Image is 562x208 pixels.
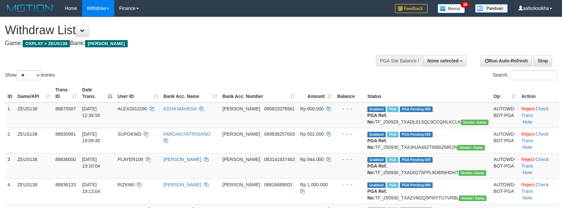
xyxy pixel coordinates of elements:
th: Amount: activate to sort column ascending [297,84,335,103]
th: Balance [335,84,365,103]
td: TF_250930_TXAD0275FPL9O659HDHT [365,153,491,178]
a: Reject [521,131,534,137]
span: [DATE] 19:13:04 [82,182,100,194]
th: Bank Acc. Name: activate to sort column ascending [161,84,220,103]
td: 4 [5,178,15,204]
img: panduan.png [475,4,508,13]
td: ZEUS138 [15,153,53,178]
td: AUTOWD-BOT-PGA [491,103,519,128]
span: 88675587 [55,106,76,111]
span: Grabbed [367,182,386,188]
a: FARDAN FATRISIANO [163,131,210,137]
img: Feedback.jpg [395,4,428,13]
span: 88835991 [55,131,76,137]
span: Grabbed [367,106,386,112]
span: PGA Pending [400,157,433,163]
span: Vendor URL: https://trx31.1velocity.biz [457,145,485,150]
th: Action [519,84,559,103]
span: PGA Pending [400,106,433,112]
span: Marked by aafpengsreynich [387,182,399,188]
span: Copy 083141937463 to clipboard [264,157,295,162]
span: PGA Pending [400,182,433,188]
td: AUTOWD-BOT-PGA [491,178,519,204]
a: ECHA MAHESA [163,106,196,111]
span: Vendor URL: https://trx31.1velocity.biz [459,170,486,176]
b: PGA Ref. No: [367,113,387,125]
td: ZEUS138 [15,103,53,128]
span: None selected [427,58,459,63]
b: PGA Ref. No: [367,189,387,200]
span: [PERSON_NAME] [223,106,260,111]
span: Copy 08818489003 to clipboard [264,182,292,187]
span: Marked by aafpengsreynich [387,106,399,112]
a: Check Trans [521,182,549,194]
td: ZEUS138 [15,128,53,153]
td: 3 [5,153,15,178]
a: [PERSON_NAME] [163,157,201,162]
div: PGA Site Balance / [376,55,423,66]
span: Rp 944.000 [300,157,324,162]
span: Rp 600.000 [300,106,324,111]
td: ZEUS138 [15,178,53,204]
span: RIZKI80 [118,182,134,187]
select: Showentries [16,70,41,80]
span: PLAYER108 [118,157,143,162]
div: - - - [337,105,362,112]
td: · · [519,128,559,153]
span: Vendor URL: https://trx31.1velocity.biz [461,120,488,125]
span: Rp 502.000 [300,131,324,137]
span: SUPOKWD [118,131,141,137]
b: PGA Ref. No: [367,163,387,175]
td: TF_250929_TXADL01SQL0CCQHLKCLK [365,103,491,128]
div: - - - [337,181,362,188]
span: OXPLAY > ZEUS138 [23,40,70,47]
span: [PERSON_NAME] [223,131,260,137]
a: Note [523,170,532,175]
span: Marked by aafpengsreynich [387,157,399,163]
h1: Withdraw List [5,24,368,37]
th: User ID: activate to sort column ascending [115,84,161,103]
td: TF_250930_TXAZVM2Q5PI0YTU7VRBL [365,178,491,204]
h4: Game: Bank: [5,40,368,47]
span: 88836133 [55,182,76,187]
span: [PERSON_NAME] [85,40,127,47]
button: None selected [423,55,467,66]
b: PGA Ref. No: [367,138,387,150]
span: [DATE] 12:34:50 [82,106,100,118]
span: Grabbed [367,132,386,137]
span: PGA Pending [400,132,433,137]
td: 1 [5,103,15,128]
div: - - - [337,131,362,137]
span: [PERSON_NAME] [223,157,260,162]
a: Note [523,145,532,150]
span: Rp 1.000.000 [300,182,328,187]
td: · · [519,103,559,128]
span: Vendor URL: https://trx31.1velocity.biz [459,196,486,201]
a: Check Trans [521,157,549,169]
div: - - - [337,156,362,163]
img: Button%20Memo.svg [438,4,465,13]
td: AUTOWD-BOT-PGA [491,153,519,178]
input: Search: [510,70,557,80]
a: Run Auto-Refresh [481,55,532,66]
th: Bank Acc. Number: activate to sort column ascending [220,84,297,103]
td: · · [519,178,559,204]
a: Check Trans [521,131,549,143]
th: Op: activate to sort column ascending [491,84,519,103]
a: Stop [533,55,552,66]
span: [DATE] 19:10:04 [82,157,100,169]
a: Check Trans [521,106,549,118]
td: AUTOWD-BOT-PGA [491,128,519,153]
th: Status [365,84,491,103]
td: TF_250930_TXA3HJA49ZT66BIZMR2N [365,128,491,153]
span: Grabbed [367,157,386,163]
a: Note [523,119,532,125]
span: Copy 085822076561 to clipboard [264,106,295,111]
label: Search: [493,70,557,80]
span: 88836000 [55,157,76,162]
a: Reject [521,182,534,187]
th: Trans ID: activate to sort column ascending [53,84,80,103]
span: 34 [461,2,469,8]
th: ID [5,84,15,103]
span: [PERSON_NAME] [223,182,260,187]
